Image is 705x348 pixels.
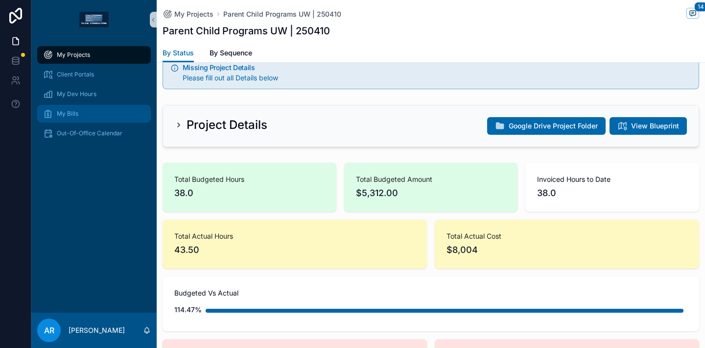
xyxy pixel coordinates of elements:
[610,117,687,135] button: View Blueprint
[174,231,415,241] span: Total Actual Hours
[174,9,213,19] span: My Projects
[163,48,194,58] span: By Status
[183,73,691,83] div: Please fill out all Details below
[174,186,325,200] span: 38.0
[57,51,90,59] span: My Projects
[509,121,598,131] span: Google Drive Project Folder
[446,243,687,257] span: $8,004
[37,46,151,64] a: My Projects
[187,117,267,133] h2: Project Details
[223,9,341,19] a: Parent Child Programs UW | 250410
[686,8,699,20] button: 14
[446,231,687,241] span: Total Actual Cost
[356,186,506,200] span: $5,312.00
[183,74,278,82] span: Please fill out all Details below
[174,243,415,257] span: 43.50
[69,325,125,335] p: [PERSON_NAME]
[57,71,94,78] span: Client Portals
[174,300,202,320] div: 114.47%
[163,44,194,63] a: By Status
[631,121,679,131] span: View Blueprint
[44,324,54,336] span: AR
[210,48,252,58] span: By Sequence
[537,174,687,184] span: Invoiced Hours to Date
[210,44,252,64] a: By Sequence
[57,90,96,98] span: My Dev Hours
[37,66,151,83] a: Client Portals
[183,64,691,71] h5: Missing Project Details
[174,288,687,298] span: Budgeted Vs Actual
[163,9,213,19] a: My Projects
[79,12,109,27] img: App logo
[57,110,78,118] span: My Bills
[174,174,325,184] span: Total Budgeted Hours
[31,39,157,155] div: scrollable content
[163,24,330,38] h1: Parent Child Programs UW | 250410
[37,85,151,103] a: My Dev Hours
[37,124,151,142] a: Out-Of-Office Calendar
[57,129,122,137] span: Out-Of-Office Calendar
[487,117,606,135] button: Google Drive Project Folder
[37,105,151,123] a: My Bills
[537,186,687,200] span: 38.0
[356,174,506,184] span: Total Budgeted Amount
